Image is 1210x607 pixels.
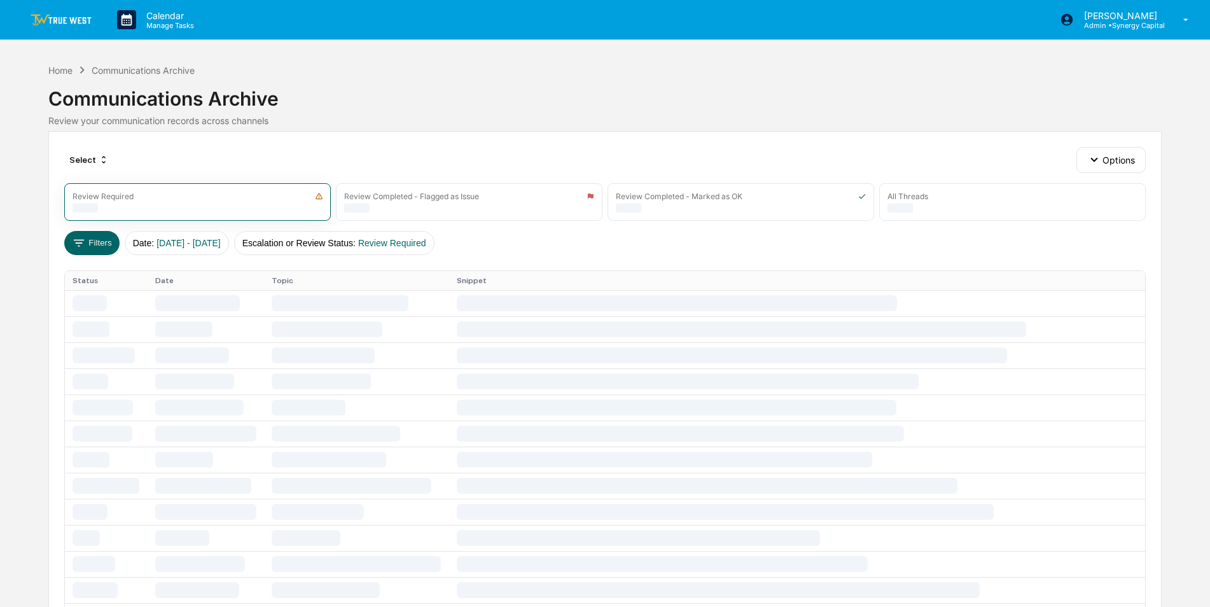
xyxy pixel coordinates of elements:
button: Options [1076,147,1146,172]
span: [DATE] - [DATE] [156,238,221,248]
span: Review Required [358,238,426,248]
img: icon [315,192,323,200]
th: Snippet [449,271,1145,290]
img: logo [31,14,92,26]
button: Escalation or Review Status:Review Required [234,231,435,255]
div: Review your communication records across channels [48,115,1162,126]
button: Filters [64,231,120,255]
p: Manage Tasks [136,21,200,30]
th: Topic [264,271,449,290]
div: Review Required [73,192,134,201]
div: Review Completed - Flagged as Issue [344,192,479,201]
p: Calendar [136,10,200,21]
button: Date:[DATE] - [DATE] [125,231,229,255]
div: Review Completed - Marked as OK [616,192,742,201]
p: [PERSON_NAME] [1074,10,1165,21]
p: Admin • Synergy Capital [1074,21,1165,30]
div: Select [64,150,114,170]
th: Status [65,271,148,290]
th: Date [148,271,264,290]
div: Communications Archive [48,77,1162,110]
div: All Threads [887,192,928,201]
img: icon [858,192,866,200]
div: Communications Archive [92,65,195,76]
img: icon [587,192,594,200]
div: Home [48,65,73,76]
